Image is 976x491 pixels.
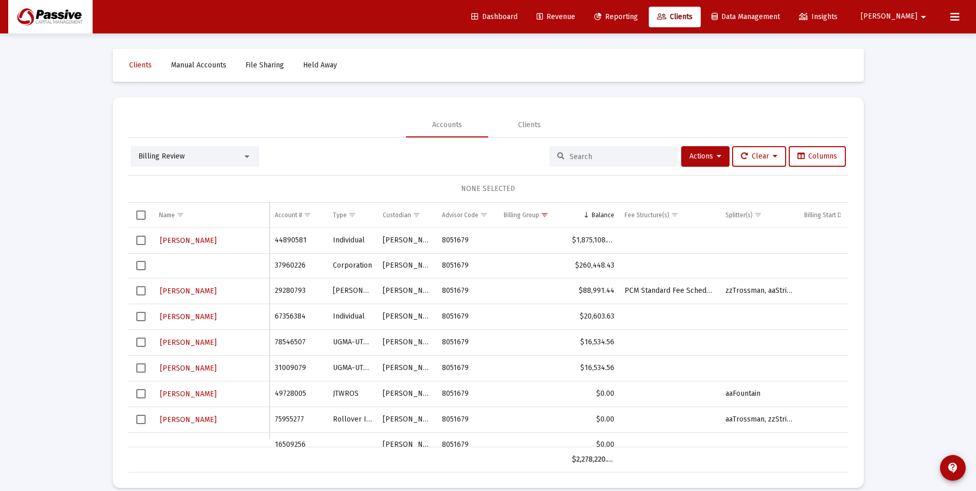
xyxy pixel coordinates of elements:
td: [PERSON_NAME] [378,381,436,407]
span: [PERSON_NAME] [861,12,917,21]
td: $1,875,108.18 [567,228,619,254]
div: Billing Start Date [804,211,851,219]
a: Held Away [295,55,345,76]
td: 37960226 [270,253,327,278]
td: [PERSON_NAME] [378,304,436,329]
td: Column Billing Group [499,203,567,227]
div: NONE SELECTED [136,184,840,194]
div: Select row [136,415,146,424]
td: Column Splitter(s) [720,203,799,227]
button: [PERSON_NAME] [159,309,218,324]
td: Column Fee Structure(s) [619,203,720,227]
div: Select row [136,286,146,295]
button: Clear [732,146,786,167]
span: [PERSON_NAME] [160,364,217,373]
span: Insights [799,12,838,21]
button: [PERSON_NAME] [159,233,218,248]
td: Column Type [328,203,378,227]
span: Reporting [594,12,638,21]
td: Column Name [154,203,270,227]
td: 8051679 [437,304,499,329]
div: Select row [136,312,146,321]
button: Columns [789,146,846,167]
div: Select all [136,211,146,220]
a: Manual Accounts [163,55,235,76]
td: Column Billing Start Date [799,203,880,227]
div: Select row [136,363,146,373]
td: Rollover IRA [328,407,378,432]
a: Clients [121,55,160,76]
span: Clients [657,12,693,21]
td: 8051679 [437,253,499,278]
button: [PERSON_NAME] [848,6,942,27]
div: Data grid [128,203,848,472]
td: $260,448.43 [567,253,619,278]
td: Individual [328,304,378,329]
td: aaTrossman, zzStrine [720,407,799,432]
div: Accounts [432,120,462,130]
td: UGMA-UTMA [328,329,378,355]
td: Column Advisor Code [437,203,499,227]
td: Corporation [328,253,378,278]
td: $16,534.56 [567,329,619,355]
span: Dashboard [471,12,518,21]
button: [PERSON_NAME] [159,361,218,376]
span: Show filter options for column 'Advisor Code' [480,211,488,219]
td: [PERSON_NAME] [378,432,436,457]
td: Individual [328,228,378,254]
a: Dashboard [463,7,526,27]
div: Splitter(s) [725,211,753,219]
td: $0.00 [567,381,619,407]
td: 8051679 [437,329,499,355]
td: 29280793 [270,278,327,304]
td: 8051679 [437,228,499,254]
span: Show filter options for column 'Splitter(s)' [754,211,762,219]
button: [PERSON_NAME] [159,412,218,427]
span: Show filter options for column 'Account #' [304,211,311,219]
td: 16509256 [270,432,327,457]
a: File Sharing [237,55,292,76]
td: 8051679 [437,355,499,381]
img: Dashboard [16,7,85,27]
div: Select row [136,389,146,398]
td: 8051679 [437,432,499,457]
td: UGMA-UTMA [328,355,378,381]
td: 8051679 [437,278,499,304]
td: $0.00 [567,407,619,432]
span: Columns [797,152,837,161]
span: [PERSON_NAME] [160,287,217,295]
td: [PERSON_NAME] [378,407,436,432]
td: [PERSON_NAME] [328,278,378,304]
span: Data Management [712,12,780,21]
td: $20,603.63 [567,304,619,329]
mat-icon: contact_support [947,462,959,474]
div: Fee Structure(s) [625,211,669,219]
span: [PERSON_NAME] [160,338,217,347]
span: Held Away [303,61,337,69]
span: [PERSON_NAME] [160,415,217,424]
td: JTWROS [328,381,378,407]
span: Show filter options for column 'Fee Structure(s)' [671,211,679,219]
td: 44890581 [270,228,327,254]
td: Column Balance [567,203,619,227]
a: Revenue [528,7,583,27]
button: [PERSON_NAME] [159,284,218,299]
div: Account # [275,211,302,219]
td: [PERSON_NAME] [378,355,436,381]
span: [PERSON_NAME] [160,236,217,245]
td: 78546507 [270,329,327,355]
td: $0.00 [567,432,619,457]
a: Reporting [586,7,646,27]
span: Manual Accounts [171,61,226,69]
div: Select row [136,236,146,245]
td: 67356384 [270,304,327,329]
td: $16,534.56 [567,355,619,381]
td: 8051679 [437,381,499,407]
td: [PERSON_NAME] [378,329,436,355]
div: Balance [592,211,614,219]
button: [PERSON_NAME] [159,335,218,350]
td: zzTrossman, aaStrine [720,278,799,304]
div: Select row [136,261,146,270]
span: Show filter options for column 'Billing Group' [541,211,548,219]
mat-icon: arrow_drop_down [917,7,930,27]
